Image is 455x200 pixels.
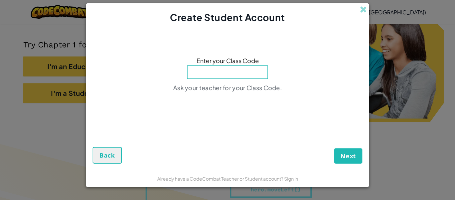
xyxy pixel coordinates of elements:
[157,176,284,182] span: Already have a CodeCombat Teacher or Student account?
[173,84,282,91] span: Ask your teacher for your Class Code.
[100,151,115,159] span: Back
[334,148,362,164] button: Next
[93,147,122,164] button: Back
[340,152,356,160] span: Next
[170,11,285,23] span: Create Student Account
[284,176,298,182] a: Sign in
[197,56,259,65] span: Enter your Class Code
